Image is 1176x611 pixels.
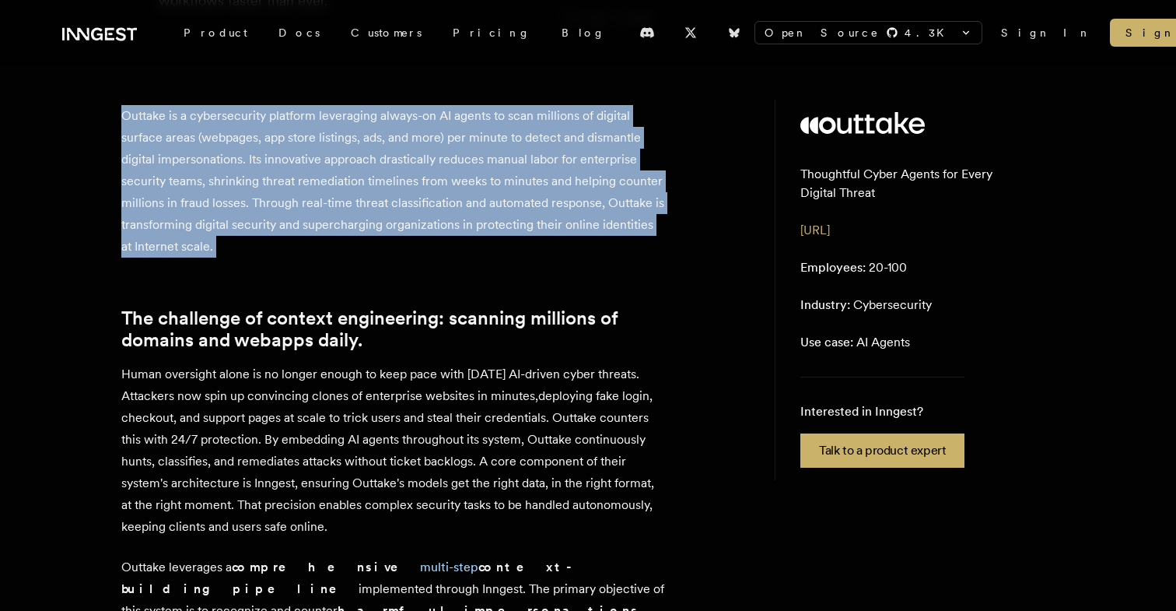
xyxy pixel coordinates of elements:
[800,335,853,349] span: Use case:
[437,19,546,47] a: Pricing
[717,20,751,45] a: Bluesky
[263,19,335,47] a: Docs
[674,20,708,45] a: X
[168,19,263,47] div: Product
[800,223,830,237] a: [URL]
[800,165,1030,202] p: Thoughtful Cyber Agents for Every Digital Threat
[630,20,664,45] a: Discord
[800,333,910,352] p: AI Agents
[546,19,621,47] a: Blog
[800,434,964,468] a: Talk to a product expert
[121,560,579,596] strong: comprehensive context-building pipeline
[800,260,866,275] span: Employees:
[121,363,666,538] p: Human oversight alone is no longer enough to keep pace with [DATE] AI-driven cyber threats. Attac...
[765,25,880,40] span: Open Source
[800,296,932,314] p: Cybersecurity
[800,297,850,312] span: Industry:
[420,560,478,574] a: multi-step
[1001,25,1091,40] a: Sign In
[905,25,954,40] span: 4.3 K
[800,402,964,421] p: Interested in Inngest?
[121,105,666,258] p: Outtake is a cybersecurity platform leveraging always-on AI agents to scan millions of digital su...
[335,19,437,47] a: Customers
[800,112,925,134] img: Outtake's logo
[121,307,666,351] a: The challenge of context engineering: scanning millions of domains and webapps daily.
[800,258,907,277] p: 20-100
